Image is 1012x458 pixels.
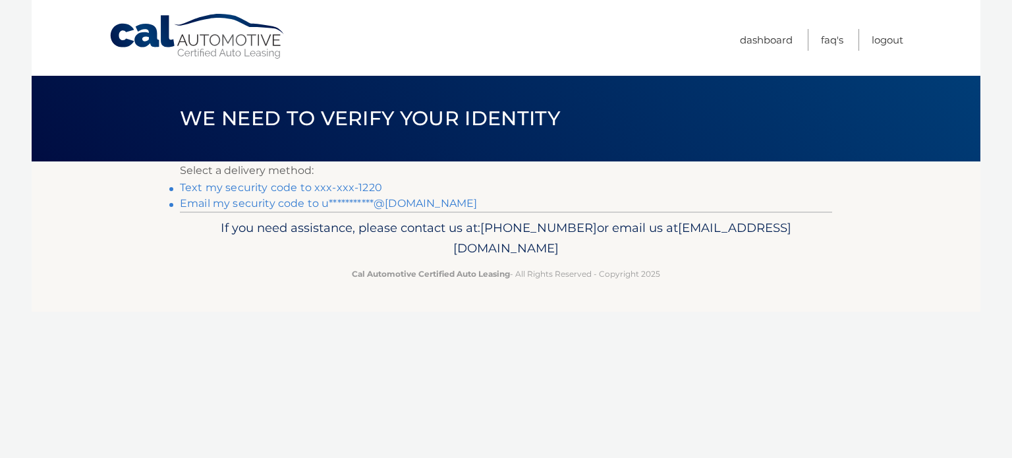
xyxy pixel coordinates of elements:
a: Logout [872,29,903,51]
p: - All Rights Reserved - Copyright 2025 [188,267,824,281]
a: FAQ's [821,29,843,51]
p: Select a delivery method: [180,161,832,180]
a: Dashboard [740,29,793,51]
span: We need to verify your identity [180,106,560,130]
span: [PHONE_NUMBER] [480,220,597,235]
strong: Cal Automotive Certified Auto Leasing [352,269,510,279]
p: If you need assistance, please contact us at: or email us at [188,217,824,260]
a: Text my security code to xxx-xxx-1220 [180,181,382,194]
a: Cal Automotive [109,13,287,60]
